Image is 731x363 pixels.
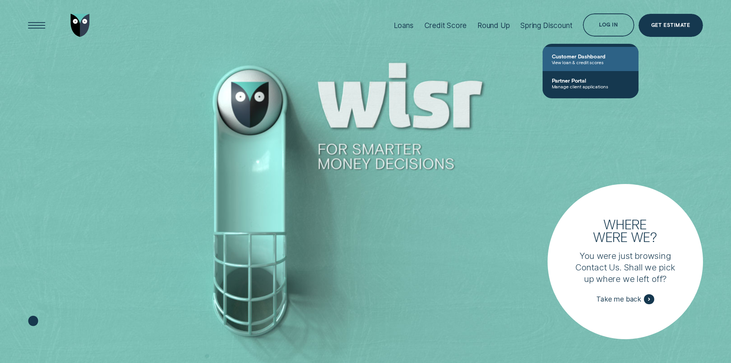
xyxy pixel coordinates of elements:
[552,77,629,84] span: Partner Portal
[394,21,414,30] div: Loans
[552,84,629,89] span: Manage client applications
[588,218,663,243] h3: Where were we?
[25,14,48,37] button: Open Menu
[583,13,634,36] button: Log in
[639,14,703,37] a: Get Estimate
[596,295,641,303] span: Take me back
[548,184,703,339] a: Where were we?You were just browsing Contact Us. Shall we pick up where we left off?Take me back
[543,47,639,71] a: Customer DashboardView loan & credit scores
[477,21,510,30] div: Round Up
[543,71,639,95] a: Partner PortalManage client applications
[424,21,467,30] div: Credit Score
[574,250,677,285] p: You were just browsing Contact Us. Shall we pick up where we left off?
[520,21,572,30] div: Spring Discount
[71,14,90,37] img: Wisr
[552,60,629,65] span: View loan & credit scores
[552,53,629,60] span: Customer Dashboard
